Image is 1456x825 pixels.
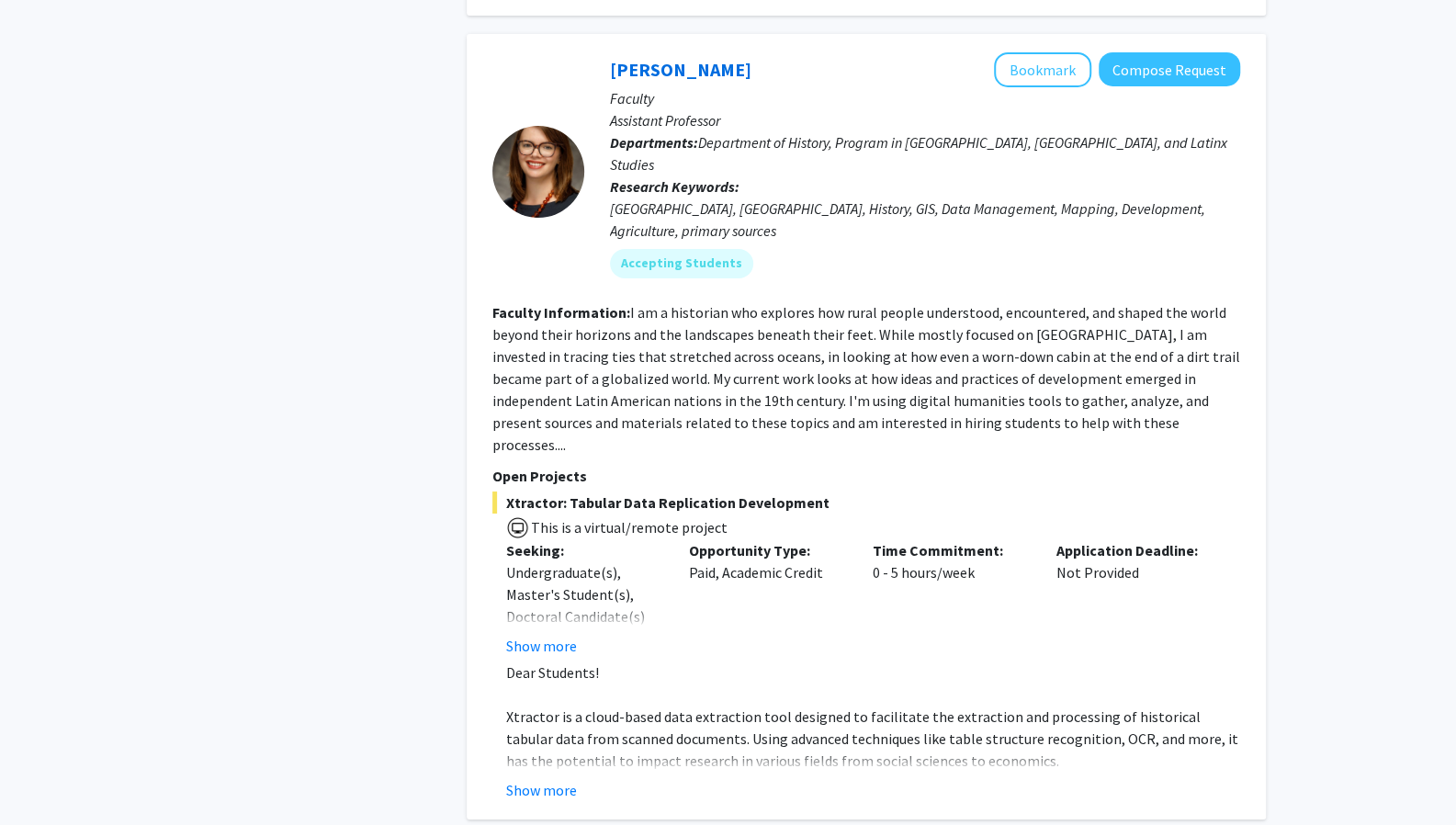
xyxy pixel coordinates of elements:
iframe: Chat [14,742,78,811]
p: Open Projects [492,465,1240,487]
button: Show more [506,779,577,801]
p: Opportunity Type: [689,539,845,561]
div: [GEOGRAPHIC_DATA], [GEOGRAPHIC_DATA], History, GIS, Data Management, Mapping, Development, Agricu... [610,198,1240,242]
button: Show more [506,635,577,657]
mat-chip: Accepting Students [610,249,753,278]
button: Compose Request to Casey Lurtz [1099,52,1240,86]
a: [PERSON_NAME] [610,58,751,81]
fg-read-more: I am a historian who explores how rural people understood, encountered, and shaped the world beyo... [492,303,1240,454]
div: 0 - 5 hours/week [859,539,1043,657]
button: Add Casey Lurtz to Bookmarks [994,52,1091,87]
span: This is a virtual/remote project [529,518,728,537]
div: Paid, Academic Credit [675,539,859,657]
span: Dear Students! [506,663,599,682]
span: Xtractor is a cloud-based data extraction tool designed to facilitate the extraction and processi... [506,707,1238,770]
p: Time Commitment: [873,539,1029,561]
b: Departments: [610,133,698,152]
span: Department of History, Program in [GEOGRAPHIC_DATA], [GEOGRAPHIC_DATA], and Latinx Studies [610,133,1227,174]
b: Faculty Information: [492,303,630,322]
b: Research Keywords: [610,177,739,196]
span: Xtractor: Tabular Data Replication Development [492,492,1240,514]
p: Faculty [610,87,1240,109]
p: Application Deadline: [1056,539,1213,561]
p: Seeking: [506,539,662,561]
p: Assistant Professor [610,109,1240,131]
div: Not Provided [1043,539,1226,657]
div: Undergraduate(s), Master's Student(s), Doctoral Candidate(s) (PhD, MD, DMD, PharmD, etc.) [506,561,662,672]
